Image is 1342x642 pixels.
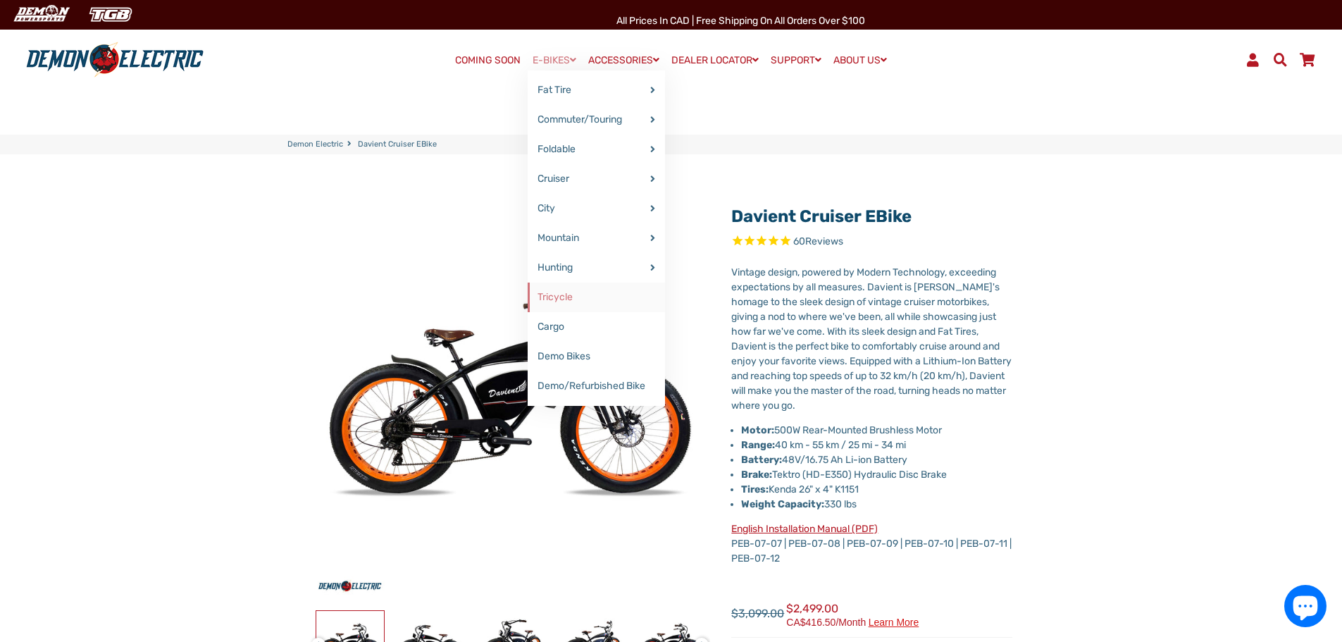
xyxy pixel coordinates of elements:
a: City [528,194,665,223]
a: Mountain [528,223,665,253]
inbox-online-store-chat: Shopify online store chat [1280,585,1331,631]
strong: Brake: [741,469,772,481]
a: Davient Cruiser eBike [731,206,912,226]
img: Demon Electric [7,3,75,26]
a: Hunting [528,253,665,283]
a: Demo/Refurbished Bike [528,371,665,401]
strong: Tires: [741,483,769,495]
span: 40 km - 55 km / 25 mi - 34 mi [741,439,906,451]
span: Rated 4.8 out of 5 stars 60 reviews [731,234,1012,250]
strong: Battery: [741,454,782,466]
span: Davient Cruiser eBike [358,139,437,151]
span: 48V/16.75 Ah Li-ion Battery [741,454,907,466]
a: DEALER LOCATOR [666,50,764,70]
a: SUPPORT [766,50,826,70]
span: Tektro (HD-E350) Hydraulic Disc Brake [741,469,947,481]
strong: Motor: [741,424,774,436]
p: Vintage design, powered by Modern Technology, exceeding expectations by all measures. Davient is ... [731,265,1012,413]
span: Kenda 26" x 4" K1151 [741,483,859,495]
strong: Range: [741,439,775,451]
a: Fat Tire [528,75,665,105]
a: Commuter/Touring [528,105,665,135]
p: 330 lbs [741,497,1012,512]
strong: Weight Capacity: [741,498,824,510]
span: Reviews [805,235,843,247]
span: 500W Rear-Mounted Brushless Motor [774,424,942,436]
a: Demon Electric [287,139,343,151]
a: Demo Bikes [528,342,665,371]
img: TGB Canada [82,3,139,26]
a: ACCESSORIES [583,50,664,70]
a: E-BIKES [528,50,581,70]
a: Tricycle [528,283,665,312]
span: 60 reviews [793,235,843,247]
span: PEB-07-07 | PEB-07-08 | PEB-07-09 | PEB-07-10 | PEB-07-11 | PEB-07-12 [731,523,1012,564]
a: Cruiser [528,164,665,194]
span: $2,499.00 [786,600,919,627]
a: COMING SOON [450,51,526,70]
a: Cargo [528,312,665,342]
img: Demon Electric logo [21,42,209,78]
span: All Prices in CAD | Free shipping on all orders over $100 [616,15,865,27]
a: Foldable [528,135,665,164]
span: $3,099.00 [731,605,784,622]
a: English Installation Manual (PDF) [731,523,878,535]
a: ABOUT US [828,50,892,70]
